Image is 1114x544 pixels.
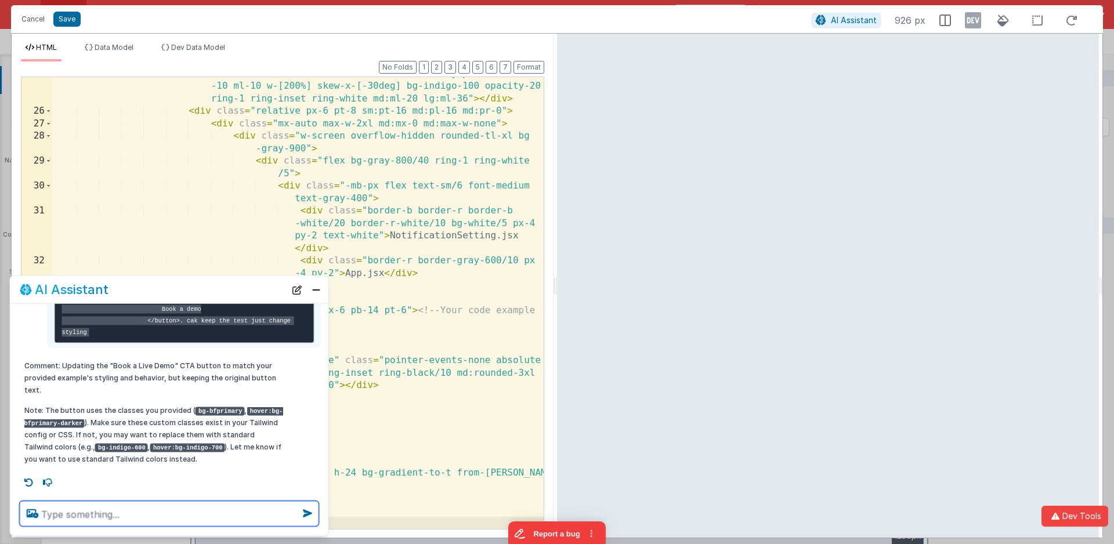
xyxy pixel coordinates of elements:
[21,180,52,205] div: 30
[458,61,470,74] button: 4
[95,43,133,52] span: Data Model
[53,12,81,27] button: Save
[812,13,881,28] button: AI Assistant
[513,61,544,74] button: Format
[379,61,417,74] button: No Folds
[21,205,52,255] div: 31
[21,105,52,118] div: 26
[309,281,324,298] button: Close
[21,255,52,280] div: 32
[196,407,245,415] code: bg-bfprimary
[21,118,52,130] div: 27
[444,61,456,74] button: 3
[62,235,305,336] code: <button onclick=" [DOMAIN_NAME]('[URL][DOMAIN_NAME]','_blank')" class="w-full flex items-center j...
[36,43,57,52] span: HTML
[24,360,284,396] p: Comment: Updating the "Book a Live Demo" CTA button to match your provided example's styling and ...
[171,43,225,52] span: Dev Data Model
[1041,506,1108,527] button: Dev Tools
[150,443,225,452] code: hover:bg-indigo-700
[95,443,148,452] code: bg-indigo-600
[16,11,50,27] button: Cancel
[431,61,442,74] button: 2
[24,404,284,465] p: Note: The button uses the classes you provided ( , ). Make sure these custom classes exist in you...
[486,61,497,74] button: 6
[831,15,877,25] span: AI Assistant
[21,130,52,155] div: 28
[35,282,108,296] h2: AI Assistant
[289,281,305,298] button: New Chat
[24,407,283,427] code: hover:bg-bfprimary-darker
[500,61,511,74] button: 7
[21,68,52,106] div: 25
[472,61,483,74] button: 5
[419,61,429,74] button: 1
[895,13,925,27] span: 926 px
[21,155,52,180] div: 29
